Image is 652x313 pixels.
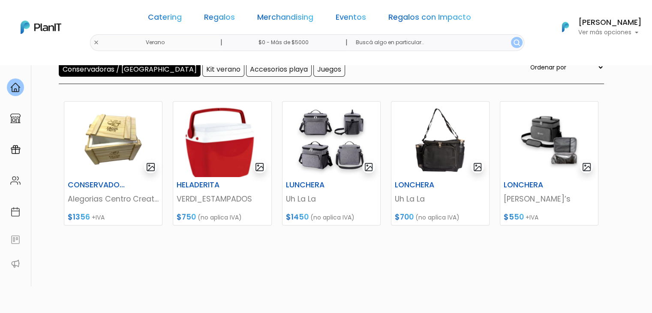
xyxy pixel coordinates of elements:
[500,101,598,226] a: gallery-light LONCHERA [PERSON_NAME]’s $550 +IVA
[313,62,345,77] input: Juegos
[64,102,162,177] img: thumb_Captura_de_pantalla_2023-09-12_131513-PhotoRoom.png
[10,113,21,123] img: marketplace-4ceaa7011d94191e9ded77b95e3339b90024bf715f7c57f8cf31f2d8c509eaba.svg
[364,162,374,172] img: gallery-light
[202,62,244,77] input: Kit verano
[68,212,90,222] span: $1356
[578,19,642,27] h6: [PERSON_NAME]
[556,18,575,36] img: PlanIt Logo
[171,181,239,190] h6: HELADERITA
[68,193,159,205] p: Alegorias Centro Creativo
[514,39,520,46] img: search_button-432b6d5273f82d61273b3651a40e1bd1b912527efae98b1b7a1b2c0702e16a8d.svg
[286,212,309,222] span: $1450
[395,193,486,205] p: Uh La La
[551,16,642,38] button: PlanIt Logo [PERSON_NAME] Ver más opciones
[499,181,566,190] h6: LONCHERA
[395,212,414,222] span: $700
[255,162,264,172] img: gallery-light
[173,101,271,226] a: gallery-light HELADERITA VERDI_ESTAMPADOS $750 (no aplica IVA)
[415,213,460,222] span: (no aplica IVA)
[310,213,355,222] span: (no aplica IVA)
[148,14,182,24] a: Catering
[10,175,21,186] img: people-662611757002400ad9ed0e3c099ab2801c6687ba6c219adb57efc949bc21e19d.svg
[93,40,99,45] img: close-6986928ebcb1d6c9903e3b54e860dbc4d054630f23adef3a32610726dff6a82b.svg
[526,213,538,222] span: +IVA
[391,101,490,226] a: gallery-light LONCHERA Uh La La $700 (no aplica IVA)
[391,102,489,177] img: thumb_Dise%C3%B1o_sin_t%C3%ADtulo_-_2024-11-25T122131.197.png
[473,162,483,172] img: gallery-light
[281,181,349,190] h6: LUNCHERA
[146,162,156,172] img: gallery-light
[177,193,267,205] p: VERDI_ESTAMPADOS
[282,102,380,177] img: thumb_image__copia___copia___copia___copia___copia___copia___copia___copia___copia_-Photoroom__28...
[10,259,21,269] img: partners-52edf745621dab592f3b2c58e3bca9d71375a7ef29c3b500c9f145b62cc070d4.svg
[44,8,123,25] div: ¿Necesitás ayuda?
[204,14,235,24] a: Regalos
[282,101,381,226] a: gallery-light LUNCHERA Uh La La $1450 (no aplica IVA)
[345,37,347,48] p: |
[504,212,524,222] span: $550
[336,14,366,24] a: Eventos
[390,181,457,190] h6: LONCHERA
[257,14,313,24] a: Merchandising
[177,212,196,222] span: $750
[10,207,21,217] img: calendar-87d922413cdce8b2cf7b7f5f62616a5cf9e4887200fb71536465627b3292af00.svg
[220,37,222,48] p: |
[504,193,595,205] p: [PERSON_NAME]’s
[349,34,524,51] input: Buscá algo en particular..
[582,162,592,172] img: gallery-light
[10,144,21,155] img: campaigns-02234683943229c281be62815700db0a1741e53638e28bf9629b52c665b00959.svg
[21,21,61,34] img: PlanIt Logo
[92,213,105,222] span: +IVA
[10,235,21,245] img: feedback-78b5a0c8f98aac82b08bfc38622c3050aee476f2c9584af64705fc4e61158814.svg
[63,181,130,190] h6: CONSERVADORA
[286,193,377,205] p: Uh La La
[173,102,271,177] img: thumb_Captura_de_pantalla_2025-08-27_153741.png
[10,82,21,93] img: home-e721727adea9d79c4d83392d1f703f7f8bce08238fde08b1acbfd93340b81755.svg
[59,62,201,77] input: Conservadoras / [GEOGRAPHIC_DATA]
[198,213,242,222] span: (no aplica IVA)
[64,101,162,226] a: gallery-light CONSERVADORA Alegorias Centro Creativo $1356 +IVA
[388,14,471,24] a: Regalos con Impacto
[578,30,642,36] p: Ver más opciones
[246,62,312,77] input: Accesorios playa
[500,102,598,177] img: thumb_Captura_de_pantalla_2025-09-18_115428.png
